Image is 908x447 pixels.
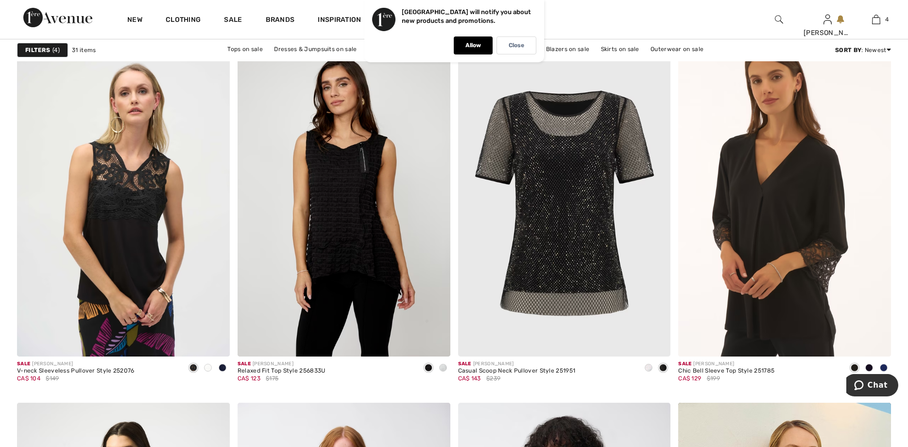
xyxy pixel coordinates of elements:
[823,14,832,25] img: My Info
[238,360,326,368] div: [PERSON_NAME]
[847,360,862,376] div: Black
[678,375,701,382] span: CA$ 129
[641,360,656,376] div: Vanilla 30
[318,16,361,26] span: Inspiration
[238,375,260,382] span: CA$ 123
[775,14,783,25] img: search the website
[266,374,278,383] span: $175
[72,46,96,54] span: 31 items
[201,360,215,376] div: Vanilla 30
[678,37,891,357] img: Chic Bell Sleeve Top Style 251785. Black
[186,360,201,376] div: Black
[458,360,576,368] div: [PERSON_NAME]
[707,374,720,383] span: $199
[511,43,595,55] a: Jackets & Blazers on sale
[436,360,450,376] div: Off White
[835,47,861,54] strong: Sort By
[862,360,876,376] div: Midnight Blue
[17,368,135,375] div: V-neck Sleeveless Pullover Style 252076
[402,8,531,24] p: [GEOGRAPHIC_DATA] will notify you about new products and promotions.
[421,360,436,376] div: Black
[804,28,851,38] div: [PERSON_NAME]
[596,43,644,55] a: Skirts on sale
[846,374,898,398] iframe: Opens a widget where you can chat to one of our agents
[224,16,242,26] a: Sale
[238,37,450,357] img: Relaxed Fit Top Style 256833U. Black
[885,15,889,24] span: 4
[363,43,412,55] a: Pants on sale
[17,37,230,357] img: V-neck Sleeveless Pullover Style 252076. Black
[678,368,774,375] div: Chic Bell Sleeve Top Style 251785
[269,43,361,55] a: Dresses & Jumpsuits on sale
[23,8,92,27] img: 1ère Avenue
[835,46,891,54] div: : Newest
[852,14,900,25] a: 4
[646,43,708,55] a: Outerwear on sale
[458,37,671,357] img: Casual Scoop Neck Pullover Style 251951. Black
[266,16,295,26] a: Brands
[458,361,471,367] span: Sale
[52,46,60,54] span: 4
[872,14,880,25] img: My Bag
[509,42,524,49] p: Close
[823,15,832,24] a: Sign In
[678,361,691,367] span: Sale
[223,43,268,55] a: Tops on sale
[17,360,135,368] div: [PERSON_NAME]
[465,42,481,49] p: Allow
[46,374,59,383] span: $149
[17,361,30,367] span: Sale
[678,360,774,368] div: [PERSON_NAME]
[656,360,670,376] div: Black
[458,368,576,375] div: Casual Scoop Neck Pullover Style 251951
[238,368,326,375] div: Relaxed Fit Top Style 256833U
[458,375,481,382] span: CA$ 143
[238,361,251,367] span: Sale
[127,16,142,26] a: New
[25,46,50,54] strong: Filters
[17,375,40,382] span: CA$ 104
[486,374,500,383] span: $239
[876,360,891,376] div: Royal Sapphire 163
[166,16,201,26] a: Clothing
[215,360,230,376] div: Midnight Blue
